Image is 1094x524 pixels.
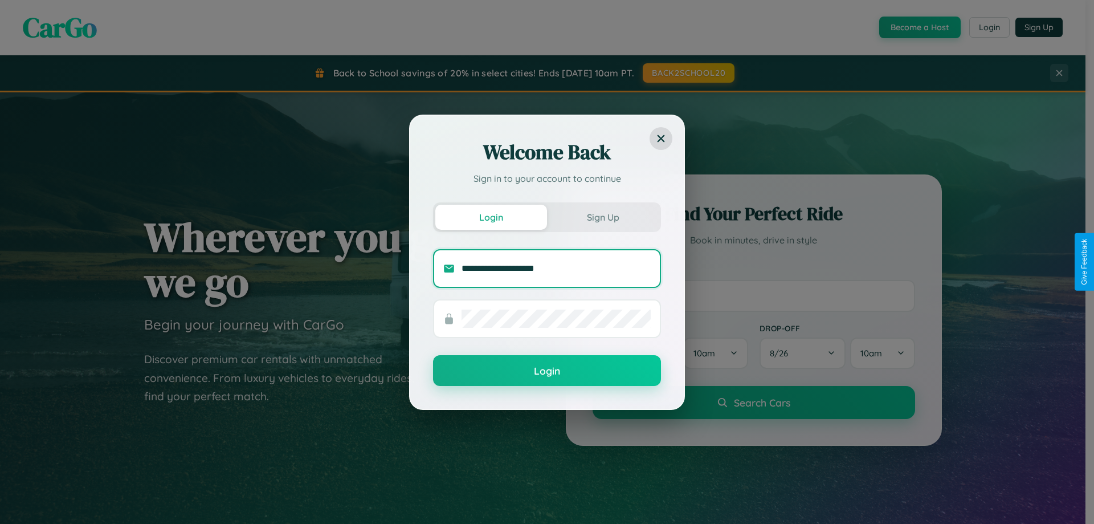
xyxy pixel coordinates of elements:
[433,355,661,386] button: Login
[433,172,661,185] p: Sign in to your account to continue
[435,205,547,230] button: Login
[547,205,659,230] button: Sign Up
[1080,239,1088,285] div: Give Feedback
[433,139,661,166] h2: Welcome Back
